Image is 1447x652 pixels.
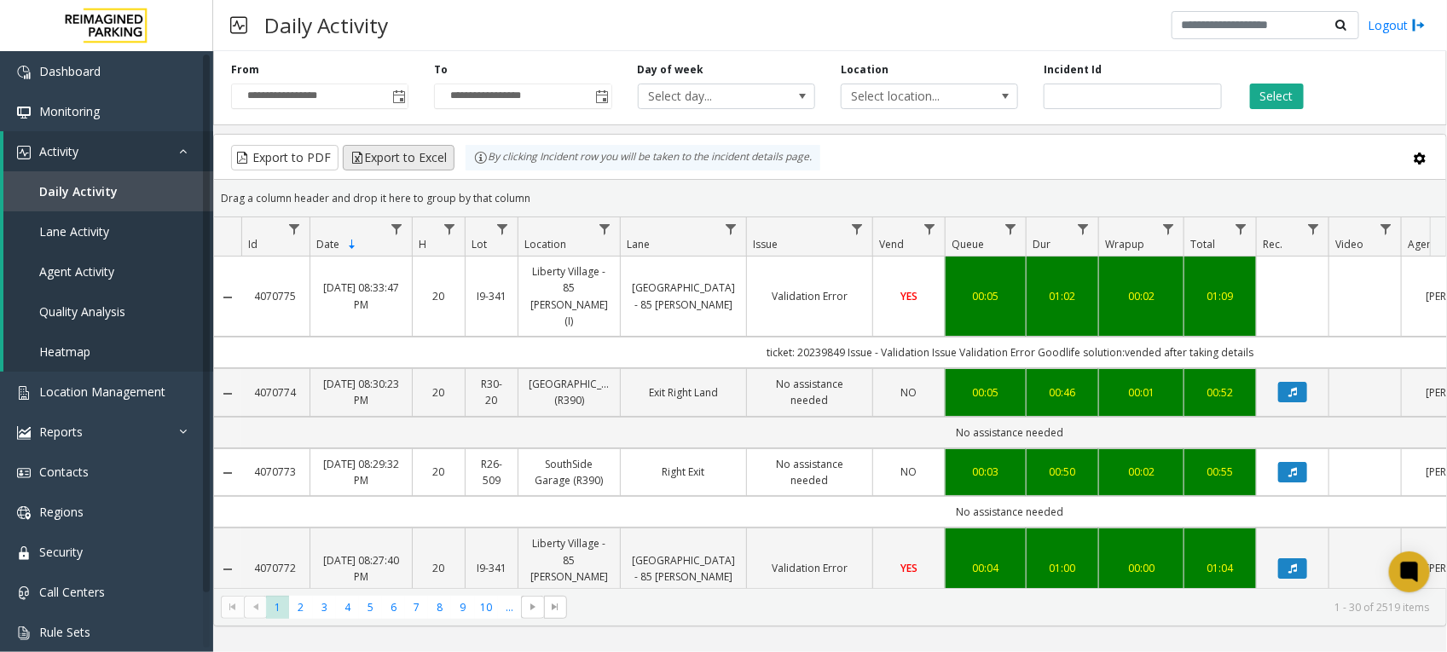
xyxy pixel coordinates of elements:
a: 00:02 [1109,288,1173,304]
a: Lot Filter Menu [491,217,514,240]
a: Quality Analysis [3,291,213,332]
a: Agent Activity [3,251,213,291]
span: YES [900,289,917,303]
img: 'icon' [17,466,31,480]
a: Id Filter Menu [283,217,306,240]
a: Right Exit [631,464,736,480]
a: 00:05 [956,384,1016,401]
a: Location Filter Menu [593,217,616,240]
a: 20 [423,384,454,401]
a: 00:00 [1109,560,1173,576]
img: 'icon' [17,626,31,640]
kendo-pager-info: 1 - 30 of 2519 items [577,600,1429,614]
a: 00:02 [1109,464,1173,480]
img: 'icon' [17,66,31,79]
a: 4070774 [252,384,299,401]
span: Sortable [345,238,359,251]
span: Lane Activity [39,223,109,239]
a: 4070775 [252,288,299,304]
span: Select day... [639,84,779,108]
label: Day of week [638,62,704,78]
span: Go to the last page [549,600,563,614]
a: [GEOGRAPHIC_DATA] - 85 [PERSON_NAME] [631,280,736,312]
span: Id [248,237,258,251]
a: [DATE] 08:27:40 PM [321,552,402,585]
div: By clicking Incident row you will be taken to the incident details page. [466,145,820,170]
span: Security [39,544,83,560]
a: No assistance needed [757,456,862,488]
img: pageIcon [230,4,247,46]
button: Export to Excel [343,145,454,170]
img: 'icon' [17,146,31,159]
a: R30-20 [476,376,507,408]
a: I9-341 [476,288,507,304]
a: H Filter Menu [438,217,461,240]
img: 'icon' [17,426,31,440]
span: Agent Activity [39,263,114,280]
span: Rec. [1263,237,1282,251]
a: 01:02 [1037,288,1088,304]
label: Incident Id [1044,62,1102,78]
a: Collapse Details [214,563,241,576]
a: Dur Filter Menu [1072,217,1095,240]
span: Lane [627,237,650,251]
span: Location Management [39,384,165,400]
a: 20 [423,288,454,304]
a: [DATE] 08:33:47 PM [321,280,402,312]
span: Page 1 [266,596,289,619]
img: 'icon' [17,106,31,119]
span: Page 8 [428,596,451,619]
a: YES [883,560,935,576]
a: Liberty Village - 85 [PERSON_NAME] (I) [529,263,610,329]
a: Date Filter Menu [385,217,408,240]
a: Video Filter Menu [1375,217,1398,240]
span: Quality Analysis [39,303,125,320]
a: 00:46 [1037,384,1088,401]
span: Rule Sets [39,624,90,640]
div: Drag a column header and drop it here to group by that column [214,183,1446,213]
a: Heatmap [3,332,213,372]
span: Agent [1408,237,1436,251]
a: 20 [423,560,454,576]
a: 00:52 [1195,384,1246,401]
span: Go to the next page [521,596,544,620]
a: 00:50 [1037,464,1088,480]
a: Logout [1368,16,1426,34]
a: Issue Filter Menu [846,217,869,240]
a: NO [883,384,935,401]
span: Dashboard [39,63,101,79]
label: To [434,62,448,78]
a: SouthSide Garage (R390) [529,456,610,488]
span: Toggle popup [389,84,408,108]
a: I9-341 [476,560,507,576]
span: Heatmap [39,343,90,360]
a: 00:04 [956,560,1016,576]
a: NO [883,464,935,480]
button: Export to PDF [231,145,339,170]
div: 00:01 [1109,384,1173,401]
a: Queue Filter Menu [999,217,1022,240]
a: [GEOGRAPHIC_DATA] (R390) [529,376,610,408]
span: H [419,237,426,251]
a: Vend Filter Menu [918,217,941,240]
a: Collapse Details [214,291,241,304]
a: Daily Activity [3,171,213,211]
span: Daily Activity [39,183,118,199]
span: NO [901,464,917,479]
img: 'icon' [17,586,31,600]
a: [DATE] 08:30:23 PM [321,376,402,408]
a: Collapse Details [214,387,241,401]
a: Liberty Village - 85 [PERSON_NAME] (I) [529,535,610,601]
span: YES [900,561,917,575]
a: 00:03 [956,464,1016,480]
span: Page 7 [405,596,428,619]
a: [DATE] 08:29:32 PM [321,456,402,488]
span: Reports [39,424,83,440]
span: NO [901,385,917,400]
a: 01:04 [1195,560,1246,576]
